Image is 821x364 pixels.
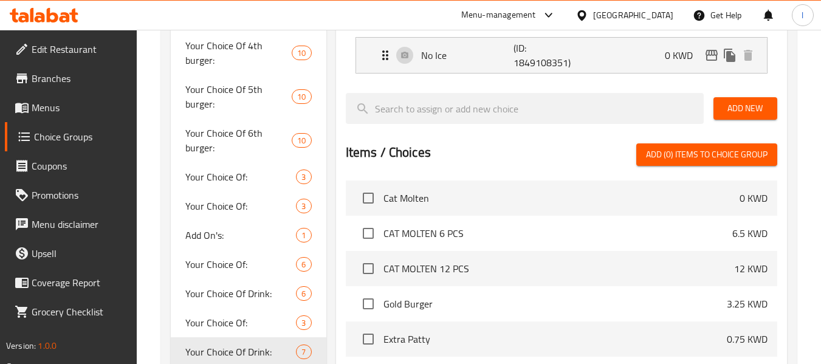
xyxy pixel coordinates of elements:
[356,256,381,281] span: Select choice
[514,41,575,70] p: (ID: 1849108351)
[593,9,673,22] div: [GEOGRAPHIC_DATA]
[185,199,296,213] span: Your Choice Of:
[32,275,128,290] span: Coverage Report
[356,291,381,317] span: Select choice
[185,170,296,184] span: Your Choice Of:
[383,191,740,205] span: Cat Molten
[740,191,768,205] p: 0 KWD
[461,8,536,22] div: Menu-management
[185,345,296,359] span: Your Choice Of Drink:
[297,230,311,241] span: 1
[297,288,311,300] span: 6
[171,118,326,162] div: Your Choice Of 6th burger:10
[702,46,721,64] button: edit
[171,162,326,191] div: Your Choice Of:3
[185,315,296,330] span: Your Choice Of:
[185,82,292,111] span: Your Choice Of 5th burger:
[5,122,137,151] a: Choice Groups
[5,239,137,268] a: Upsell
[38,338,57,354] span: 1.0.0
[727,297,768,311] p: 3.25 KWD
[292,135,311,146] span: 10
[296,286,311,301] div: Choices
[292,47,311,59] span: 10
[32,71,128,86] span: Branches
[171,250,326,279] div: Your Choice Of:6
[646,147,768,162] span: Add (0) items to choice group
[171,191,326,221] div: Your Choice Of:3
[734,261,768,276] p: 12 KWD
[297,317,311,329] span: 3
[346,143,431,162] h2: Items / Choices
[34,129,128,144] span: Choice Groups
[5,180,137,210] a: Promotions
[292,133,311,148] div: Choices
[32,304,128,319] span: Grocery Checklist
[297,171,311,183] span: 3
[346,93,704,124] input: search
[383,332,727,346] span: Extra Patty
[292,89,311,104] div: Choices
[721,46,739,64] button: duplicate
[5,210,137,239] a: Menu disclaimer
[723,101,768,116] span: Add New
[6,338,36,354] span: Version:
[296,199,311,213] div: Choices
[185,126,292,155] span: Your Choice Of 6th burger:
[171,279,326,308] div: Your Choice Of Drink:6
[296,257,311,272] div: Choices
[383,226,732,241] span: CAT MOLTEN 6 PCS
[296,345,311,359] div: Choices
[297,346,311,358] span: 7
[356,38,767,73] div: Expand
[5,93,137,122] a: Menus
[171,31,326,75] div: Your Choice Of 4th burger:10
[171,308,326,337] div: Your Choice Of:3
[297,259,311,270] span: 6
[636,143,777,166] button: Add (0) items to choice group
[32,159,128,173] span: Coupons
[5,64,137,93] a: Branches
[5,151,137,180] a: Coupons
[32,188,128,202] span: Promotions
[292,46,311,60] div: Choices
[383,261,734,276] span: CAT MOLTEN 12 PCS
[421,48,514,63] p: No Ice
[296,315,311,330] div: Choices
[32,217,128,232] span: Menu disclaimer
[171,75,326,118] div: Your Choice Of 5th burger:10
[185,228,296,242] span: Add On's:
[292,91,311,103] span: 10
[32,42,128,57] span: Edit Restaurant
[185,257,296,272] span: Your Choice Of:
[297,201,311,212] span: 3
[185,286,296,301] span: Your Choice Of Drink:
[356,221,381,246] span: Select choice
[32,246,128,261] span: Upsell
[171,221,326,250] div: Add On's:1
[727,332,768,346] p: 0.75 KWD
[739,46,757,64] button: delete
[665,48,702,63] p: 0 KWD
[713,97,777,120] button: Add New
[346,32,777,78] li: Expand
[185,38,292,67] span: Your Choice Of 4th burger:
[32,100,128,115] span: Menus
[5,35,137,64] a: Edit Restaurant
[732,226,768,241] p: 6.5 KWD
[802,9,803,22] span: l
[5,297,137,326] a: Grocery Checklist
[5,268,137,297] a: Coverage Report
[383,297,727,311] span: Gold Burger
